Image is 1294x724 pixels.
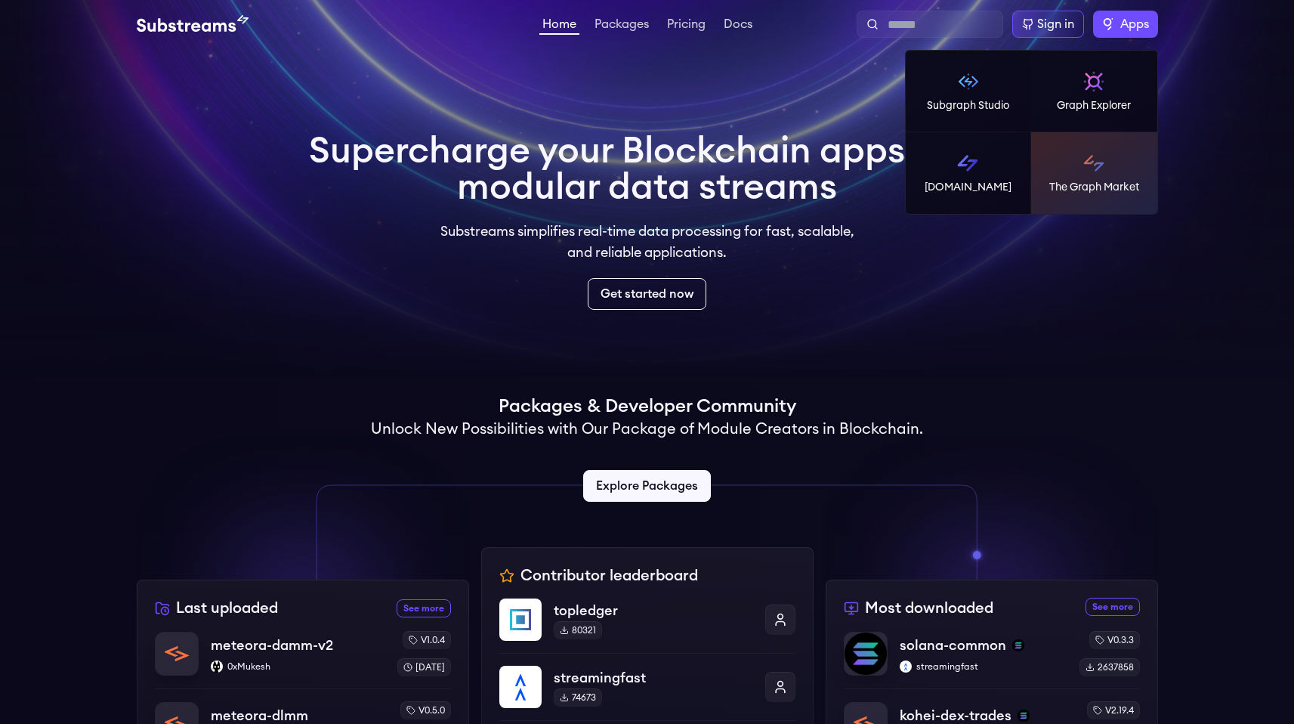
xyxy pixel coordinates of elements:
[156,633,198,675] img: meteora-damm-v2
[906,51,1032,132] a: Subgraph Studio
[1012,11,1084,38] a: Sign in
[1037,15,1074,33] div: Sign in
[1089,631,1140,649] div: v0.3.3
[554,600,753,621] p: topledger
[539,18,579,35] a: Home
[397,658,451,676] div: [DATE]
[925,180,1011,195] p: [DOMAIN_NAME]
[1057,98,1131,113] p: Graph Explorer
[400,701,451,719] div: v0.5.0
[499,599,795,653] a: topledgertopledger80321
[430,221,865,263] p: Substreams simplifies real-time data processing for fast, scalable, and reliable applications.
[844,631,1140,688] a: solana-commonsolana-commonsolanastreamingfaststreamingfastv0.3.32637858
[397,599,451,617] a: See more recently uploaded packages
[721,18,755,33] a: Docs
[499,394,796,419] h1: Packages & Developer Community
[1120,15,1149,33] span: Apps
[499,599,542,641] img: topledger
[1031,132,1157,214] a: The Graph Market
[956,151,980,175] img: Substreams logo
[1079,658,1140,676] div: 2637858
[554,667,753,688] p: streamingfast
[1018,710,1030,722] img: solana
[1082,151,1106,175] img: The Graph Market logo
[900,661,912,673] img: streamingfast
[588,278,706,310] a: Get started now
[211,661,223,673] img: 0xMukesh
[137,15,249,33] img: Substream's logo
[1102,18,1114,30] img: The Graph logo
[403,631,451,649] div: v1.0.4
[906,132,1032,214] a: [DOMAIN_NAME]
[900,661,1067,673] p: streamingfast
[927,98,1009,113] p: Subgraph Studio
[900,635,1006,656] p: solana-common
[309,133,986,206] h1: Supercharge your Blockchain apps with modular data streams
[211,661,385,673] p: 0xMukesh
[956,70,981,94] img: Subgraph Studio logo
[155,631,451,688] a: meteora-damm-v2meteora-damm-v20xMukesh0xMukeshv1.0.4[DATE]
[1049,180,1139,195] p: The Graph Market
[1086,598,1140,616] a: See more most downloaded packages
[1031,51,1157,132] a: Graph Explorer
[554,621,602,639] div: 80321
[583,470,711,502] a: Explore Packages
[845,633,887,675] img: solana-common
[554,688,602,707] div: 74673
[1087,701,1140,719] div: v2.19.4
[499,653,795,720] a: streamingfaststreamingfast74673
[1082,70,1106,94] img: Graph Explorer logo
[664,18,709,33] a: Pricing
[499,666,542,708] img: streamingfast
[211,635,333,656] p: meteora-damm-v2
[591,18,652,33] a: Packages
[1012,639,1024,651] img: solana
[371,419,923,440] h2: Unlock New Possibilities with Our Package of Module Creators in Blockchain.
